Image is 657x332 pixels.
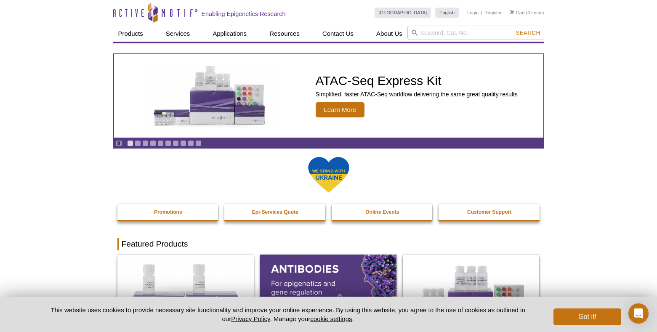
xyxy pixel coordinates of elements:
[553,308,621,325] button: Got it!
[117,204,219,220] a: Promotions
[114,54,543,138] a: ATAC-Seq Express Kit ATAC-Seq Express Kit Simplified, faster ATAC-Seq workflow delivering the sam...
[510,8,544,18] li: (0 items)
[188,140,194,146] a: Go to slide 9
[332,204,434,220] a: Online Events
[36,305,540,323] p: This website uses cookies to provide necessary site functionality and improve your online experie...
[114,54,543,138] article: ATAC-Seq Express Kit
[224,204,326,220] a: Epi-Services Quote
[516,29,540,36] span: Search
[113,26,148,42] a: Products
[310,315,352,322] button: cookie settings
[375,8,431,18] a: [GEOGRAPHIC_DATA]
[467,209,511,215] strong: Customer Support
[127,140,133,146] a: Go to slide 1
[202,10,286,18] h2: Enabling Epigenetics Research
[407,26,544,40] input: Keyword, Cat. No.
[157,140,164,146] a: Go to slide 5
[252,209,298,215] strong: Epi-Services Quote
[195,140,202,146] a: Go to slide 10
[117,238,540,250] h2: Featured Products
[513,29,543,37] button: Search
[154,209,182,215] strong: Promotions
[467,10,479,16] a: Login
[481,8,482,18] li: |
[207,26,252,42] a: Applications
[165,140,171,146] a: Go to slide 6
[116,140,122,146] a: Toggle autoplay
[365,209,399,215] strong: Online Events
[316,102,365,117] span: Learn More
[150,140,156,146] a: Go to slide 4
[316,74,518,87] h2: ATAC-Seq Express Kit
[510,10,525,16] a: Cart
[371,26,407,42] a: About Us
[435,8,459,18] a: English
[510,10,514,14] img: Your Cart
[484,10,502,16] a: Register
[628,303,649,324] div: Open Intercom Messenger
[264,26,305,42] a: Resources
[317,26,359,42] a: Contact Us
[316,90,518,98] p: Simplified, faster ATAC-Seq workflow delivering the same great quality results
[142,140,149,146] a: Go to slide 3
[439,204,540,220] a: Customer Support
[180,140,186,146] a: Go to slide 8
[135,140,141,146] a: Go to slide 2
[231,315,270,322] a: Privacy Policy
[308,156,350,194] img: We Stand With Ukraine
[141,64,280,128] img: ATAC-Seq Express Kit
[161,26,195,42] a: Services
[173,140,179,146] a: Go to slide 7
